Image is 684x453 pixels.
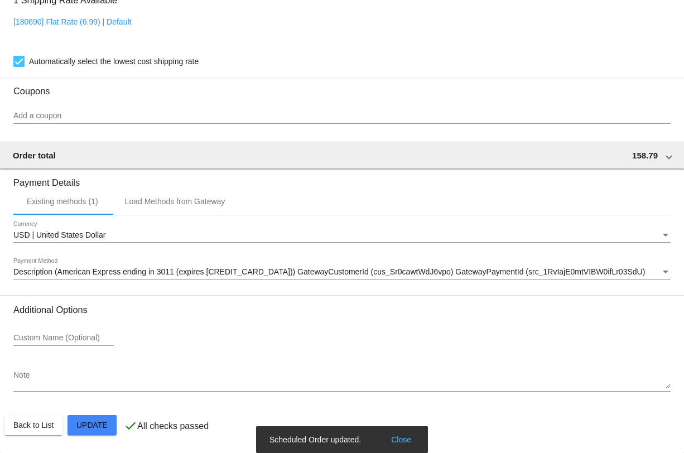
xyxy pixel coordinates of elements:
p: All checks passed [137,421,209,431]
mat-icon: check [124,419,137,432]
button: Update [68,415,117,435]
span: USD | United States Dollar [13,230,105,239]
h3: Additional Options [13,305,671,315]
mat-select: Currency [13,231,671,240]
span: 158.79 [632,151,658,160]
span: Order total [13,151,56,160]
span: Update [76,421,108,430]
h3: Coupons [13,78,671,97]
h3: Payment Details [13,169,671,188]
div: Existing methods (1) [27,197,98,206]
div: Load Methods from Gateway [125,197,225,206]
button: Close [388,434,415,445]
span: Back to List [13,421,54,430]
button: Back to List [4,415,62,435]
input: Custom Name (Optional) [13,334,114,343]
span: Description (American Express ending in 3011 (expires [CREDIT_CARD_DATA])) GatewayCustomerId (cus... [13,267,645,276]
mat-select: Payment Method [13,268,671,277]
input: Add a coupon [13,112,671,121]
simple-snack-bar: Scheduled Order updated. [269,434,415,445]
a: [180690] Flat Rate (6.99) | Default [13,17,131,26]
span: Automatically select the lowest cost shipping rate [29,55,199,68]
